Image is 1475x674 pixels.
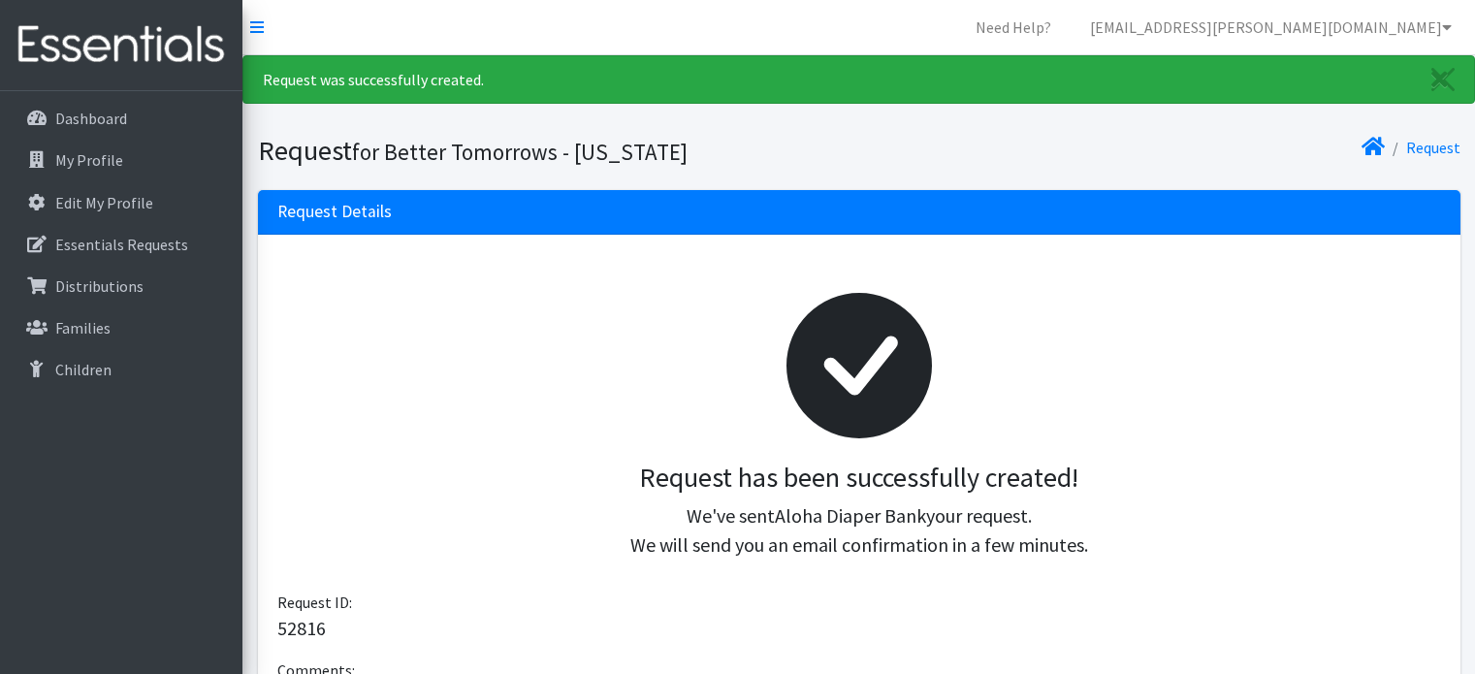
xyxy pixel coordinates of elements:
[8,141,235,179] a: My Profile
[960,8,1067,47] a: Need Help?
[258,134,852,168] h1: Request
[8,183,235,222] a: Edit My Profile
[242,55,1475,104] div: Request was successfully created.
[55,318,111,337] p: Families
[293,462,1426,495] h3: Request has been successfully created!
[8,225,235,264] a: Essentials Requests
[1406,138,1460,157] a: Request
[8,13,235,78] img: HumanEssentials
[293,501,1426,560] p: We've sent your request. We will send you an email confirmation in a few minutes.
[55,276,144,296] p: Distributions
[8,308,235,347] a: Families
[8,350,235,389] a: Children
[55,150,123,170] p: My Profile
[277,614,1441,643] p: 52816
[8,99,235,138] a: Dashboard
[1412,56,1474,103] a: Close
[55,109,127,128] p: Dashboard
[1074,8,1467,47] a: [EMAIL_ADDRESS][PERSON_NAME][DOMAIN_NAME]
[277,593,352,612] span: Request ID:
[55,193,153,212] p: Edit My Profile
[775,503,926,528] span: Aloha Diaper Bank
[352,138,688,166] small: for Better Tomorrows - [US_STATE]
[8,267,235,305] a: Distributions
[55,235,188,254] p: Essentials Requests
[55,360,112,379] p: Children
[277,202,392,222] h3: Request Details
